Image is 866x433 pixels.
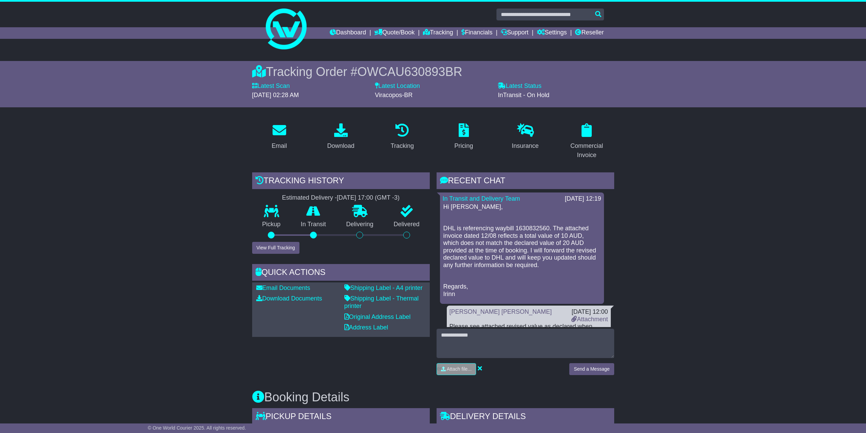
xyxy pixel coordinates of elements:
[252,242,299,254] button: View Full Tracking
[437,172,614,191] div: RECENT CHAT
[267,121,291,153] a: Email
[344,284,423,291] a: Shipping Label - A4 printer
[391,141,414,151] div: Tracking
[291,221,336,228] p: In Transit
[337,194,399,202] div: [DATE] 17:00 (GMT -3)
[571,316,608,323] a: Attachment
[501,27,528,39] a: Support
[256,284,310,291] a: Email Documents
[327,141,354,151] div: Download
[564,141,610,160] div: Commercial Invoice
[498,92,549,98] span: InTransit - On Hold
[443,195,520,202] a: In Transit and Delivery Team
[575,27,604,39] a: Reseller
[571,308,608,316] div: [DATE] 12:00
[252,92,299,98] span: [DATE] 02:28 AM
[344,295,419,309] a: Shipping Label - Thermal printer
[357,65,462,79] span: OWCAU630893BR
[559,121,614,162] a: Commercial Invoice
[443,283,601,298] p: Regards, Irinn
[450,323,608,338] div: Please see attached revised value as declared when booked
[383,221,430,228] p: Delivered
[336,221,384,228] p: Delivering
[148,425,246,431] span: © One World Courier 2025. All rights reserved.
[565,195,601,203] div: [DATE] 12:19
[252,82,290,90] label: Latest Scan
[537,27,567,39] a: Settings
[498,82,541,90] label: Latest Status
[256,295,322,302] a: Download Documents
[454,141,473,151] div: Pricing
[507,121,543,153] a: Insurance
[443,203,601,211] p: Hi [PERSON_NAME],
[252,64,614,79] div: Tracking Order #
[375,92,413,98] span: Viracopos-BR
[252,264,430,282] div: Quick Actions
[374,27,414,39] a: Quote/Book
[569,363,614,375] button: Send a Message
[375,82,420,90] label: Latest Location
[450,121,477,153] a: Pricing
[252,172,430,191] div: Tracking history
[437,408,614,427] div: Delivery Details
[344,313,411,320] a: Original Address Label
[461,27,492,39] a: Financials
[423,27,453,39] a: Tracking
[252,408,430,427] div: Pickup Details
[443,225,601,269] p: DHL is referencing waybill 1630832560. The attached invoice dated 12/08 reflects a total value of...
[252,194,430,202] div: Estimated Delivery -
[272,141,287,151] div: Email
[330,27,366,39] a: Dashboard
[386,121,418,153] a: Tracking
[252,390,614,404] h3: Booking Details
[450,308,552,315] a: [PERSON_NAME] [PERSON_NAME]
[512,141,539,151] div: Insurance
[252,221,291,228] p: Pickup
[323,121,359,153] a: Download
[344,324,388,331] a: Address Label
